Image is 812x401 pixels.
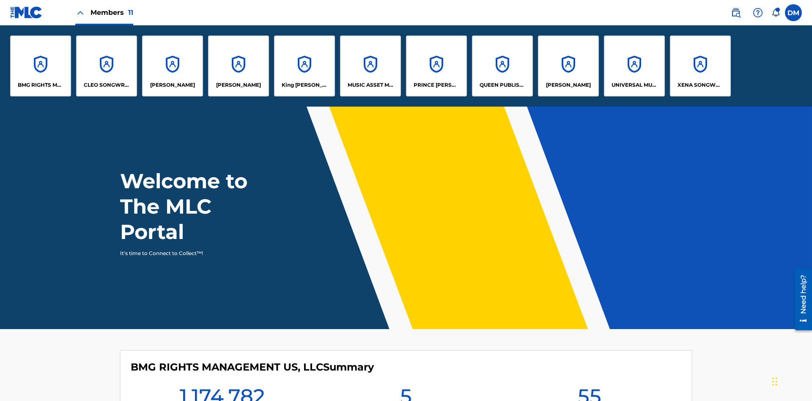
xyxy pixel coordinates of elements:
p: RONALD MCTESTERSON [546,81,591,89]
a: AccountsXENA SONGWRITER [670,36,731,96]
span: 11 [128,8,133,16]
p: QUEEN PUBLISHA [480,81,526,89]
p: BMG RIGHTS MANAGEMENT US, LLC [18,81,64,89]
a: Accounts[PERSON_NAME] [208,36,269,96]
a: AccountsCLEO SONGWRITER [76,36,137,96]
p: EYAMA MCSINGER [216,81,261,89]
p: It's time to Connect to Collect™! [120,250,267,257]
a: AccountsBMG RIGHTS MANAGEMENT US, LLC [10,36,71,96]
iframe: Chat Widget [770,360,812,401]
div: Notifications [771,8,780,17]
p: CLEO SONGWRITER [84,81,130,89]
h4: BMG RIGHTS MANAGEMENT US, LLC [131,361,374,374]
p: UNIVERSAL MUSIC PUB GROUP [612,81,658,89]
a: AccountsQUEEN PUBLISHA [472,36,533,96]
p: XENA SONGWRITER [678,81,724,89]
h1: Welcome to The MLC Portal [120,168,278,244]
img: MLC Logo [10,6,43,19]
iframe: Resource Center [788,265,812,335]
a: AccountsPRINCE [PERSON_NAME] [406,36,467,96]
div: Help [749,4,766,21]
p: PRINCE MCTESTERSON [414,81,460,89]
p: King McTesterson [282,81,328,89]
div: User Menu [785,4,802,21]
a: AccountsUNIVERSAL MUSIC PUB GROUP [604,36,665,96]
img: Close [75,8,85,18]
img: search [731,8,741,18]
p: ELVIS COSTELLO [150,81,195,89]
span: Members [91,8,133,17]
div: Drag [772,369,777,394]
img: help [753,8,763,18]
p: MUSIC ASSET MANAGEMENT (MAM) [348,81,394,89]
a: Accounts[PERSON_NAME] [538,36,599,96]
a: AccountsMUSIC ASSET MANAGEMENT (MAM) [340,36,401,96]
a: Public Search [727,4,744,21]
a: Accounts[PERSON_NAME] [142,36,203,96]
a: AccountsKing [PERSON_NAME] [274,36,335,96]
